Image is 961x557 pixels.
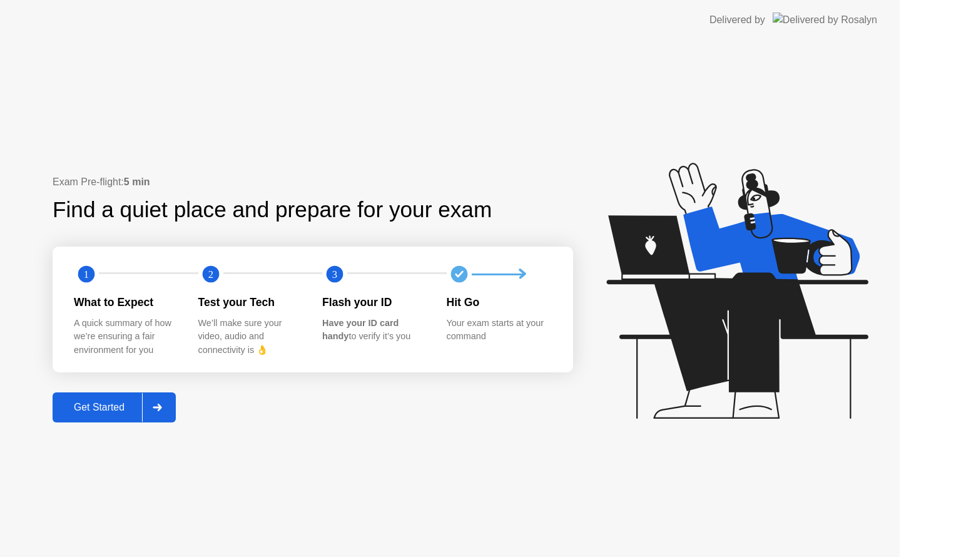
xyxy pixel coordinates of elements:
[447,294,551,310] div: Hit Go
[447,317,551,344] div: Your exam starts at your command
[53,175,573,190] div: Exam Pre-flight:
[124,176,150,187] b: 5 min
[322,294,427,310] div: Flash your ID
[198,294,303,310] div: Test your Tech
[74,317,178,357] div: A quick summary of how we’re ensuring a fair environment for you
[322,318,399,342] b: Have your ID card handy
[74,294,178,310] div: What to Expect
[84,268,89,280] text: 1
[53,392,176,422] button: Get Started
[709,13,765,28] div: Delivered by
[322,317,427,344] div: to verify it’s you
[56,402,142,413] div: Get Started
[332,268,337,280] text: 3
[53,193,494,227] div: Find a quiet place and prepare for your exam
[773,13,877,27] img: Delivered by Rosalyn
[208,268,213,280] text: 2
[198,317,303,357] div: We’ll make sure your video, audio and connectivity is 👌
